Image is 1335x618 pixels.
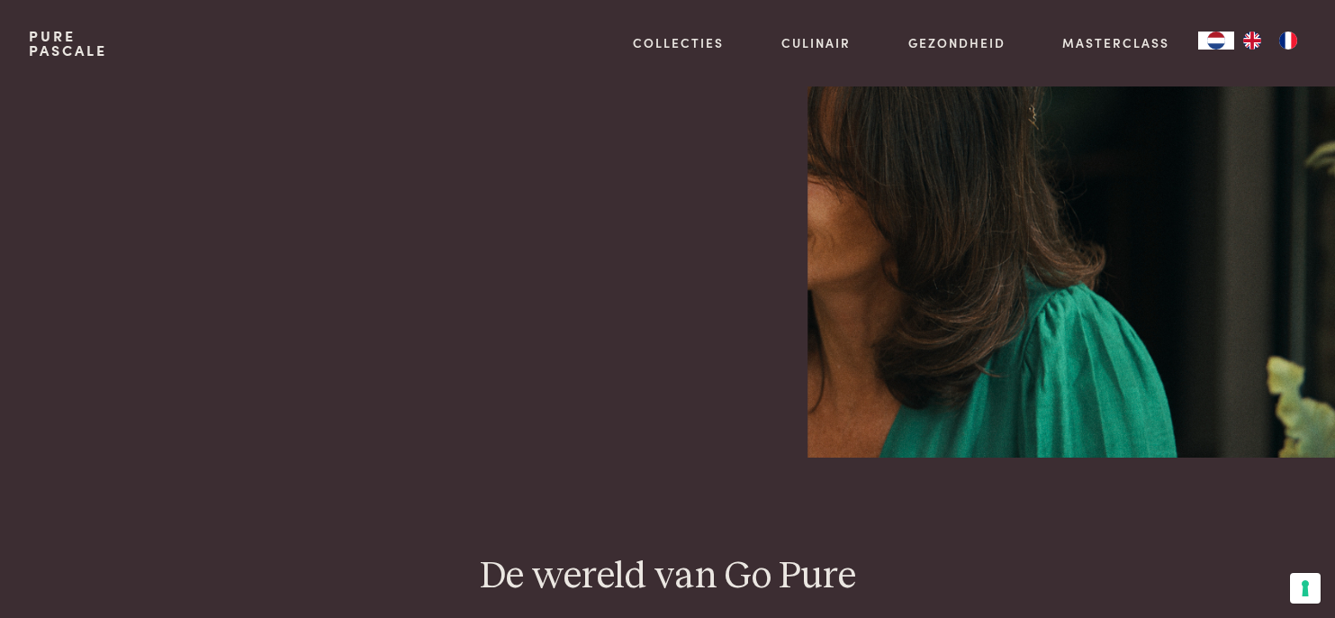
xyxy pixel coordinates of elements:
[1270,32,1306,50] a: FR
[1062,33,1169,52] a: Masterclass
[908,33,1006,52] a: Gezondheid
[1234,32,1270,50] a: EN
[633,33,724,52] a: Collecties
[781,33,851,52] a: Culinair
[1234,32,1306,50] ul: Language list
[29,553,1306,601] h2: De wereld van Go Pure
[1290,573,1321,604] button: Uw voorkeuren voor toestemming voor trackingtechnologieën
[1198,32,1234,50] a: NL
[1198,32,1306,50] aside: Language selected: Nederlands
[1198,32,1234,50] div: Language
[29,29,107,58] a: PurePascale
